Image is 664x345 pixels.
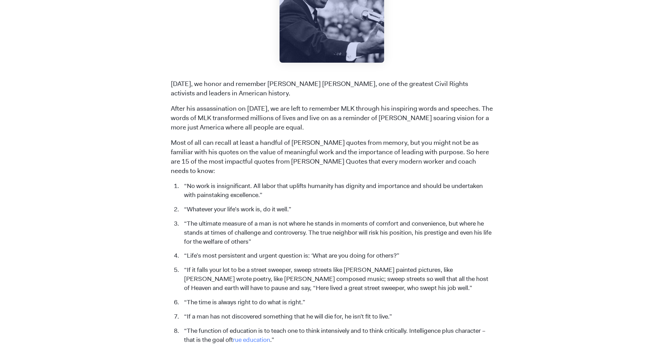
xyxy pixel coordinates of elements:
[181,205,493,214] li: “Whatever your life’s work is, do it well.”
[171,138,493,176] p: Most of all can recall at least a handful of [PERSON_NAME] quotes from memory, but you might not ...
[181,312,493,321] li: “If a man has not discovered something that he will die for, he isn’t fit to live.”
[181,219,493,246] li: “The ultimate measure of a man is not where he stands in moments of comfort and convenience, but ...
[181,327,493,345] li: “The function of education is to teach one to think intensively and to think critically. Intellig...
[181,298,493,307] li: “The time is always right to do what is right.”
[171,79,493,98] p: [DATE], we honor and remember [PERSON_NAME] [PERSON_NAME], one of the greatest Civil Rights activ...
[181,266,493,293] li: “If it falls your lot to be a street sweeper, sweep streets like [PERSON_NAME] painted pictures, ...
[233,336,270,344] a: true education
[181,182,493,200] li: “No work is insignificant. All labor that uplifts humanity has dignity and importance and should ...
[171,104,493,132] p: After his assassination on [DATE], we are left to remember MLK through his inspiring words and sp...
[181,251,493,260] li: “Life’s most persistent and urgent question is: ‘What are you doing for others?”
